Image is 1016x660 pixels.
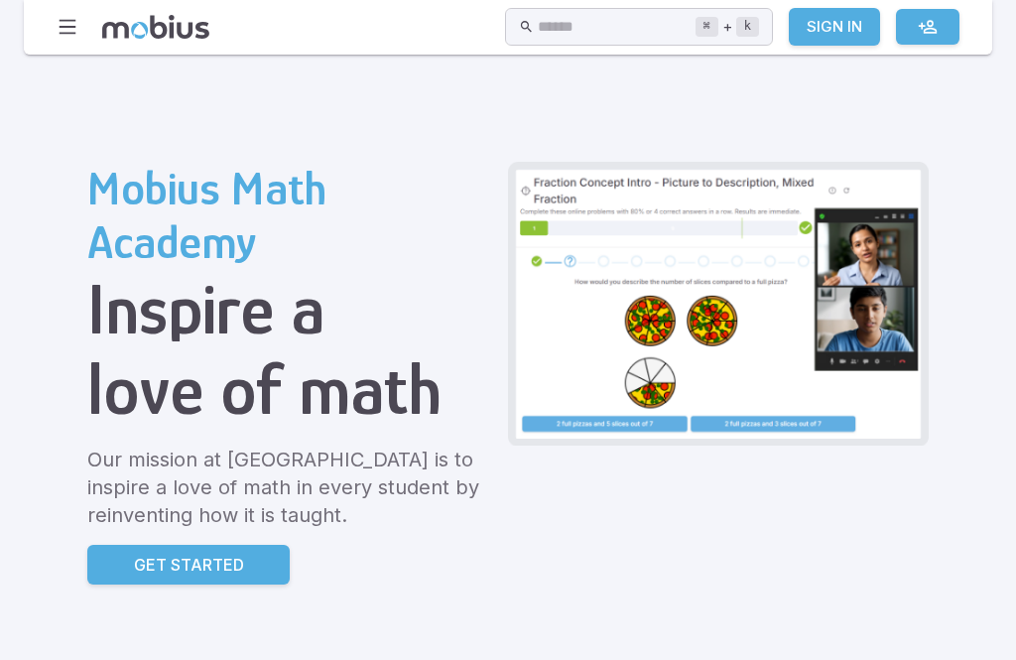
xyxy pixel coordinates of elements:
[516,170,921,439] img: Grade 6 Class
[87,349,492,430] h1: love of math
[87,545,290,585] a: Get Started
[736,17,759,37] kbd: k
[134,553,244,577] p: Get Started
[696,17,718,37] kbd: ⌘
[696,15,759,39] div: +
[87,269,492,349] h1: Inspire a
[87,446,492,529] p: Our mission at [GEOGRAPHIC_DATA] is to inspire a love of math in every student by reinventing how...
[789,8,880,46] a: Sign In
[87,162,492,269] h2: Mobius Math Academy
